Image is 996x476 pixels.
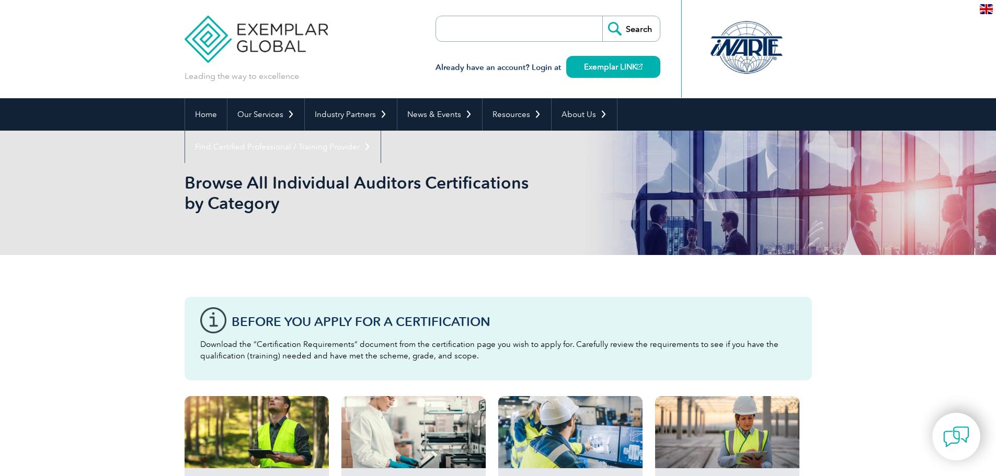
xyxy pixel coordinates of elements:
[637,64,643,69] img: open_square.png
[200,339,796,362] p: Download the “Certification Requirements” document from the certification page you wish to apply ...
[397,98,482,131] a: News & Events
[185,71,299,82] p: Leading the way to excellence
[483,98,551,131] a: Resources
[943,424,969,450] img: contact-chat.png
[436,61,660,74] h3: Already have an account? Login at
[185,98,227,131] a: Home
[232,315,796,328] h3: Before You Apply For a Certification
[227,98,304,131] a: Our Services
[185,131,381,163] a: Find Certified Professional / Training Provider
[566,56,660,78] a: Exemplar LINK
[602,16,660,41] input: Search
[552,98,617,131] a: About Us
[305,98,397,131] a: Industry Partners
[980,4,993,14] img: en
[185,172,586,213] h1: Browse All Individual Auditors Certifications by Category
